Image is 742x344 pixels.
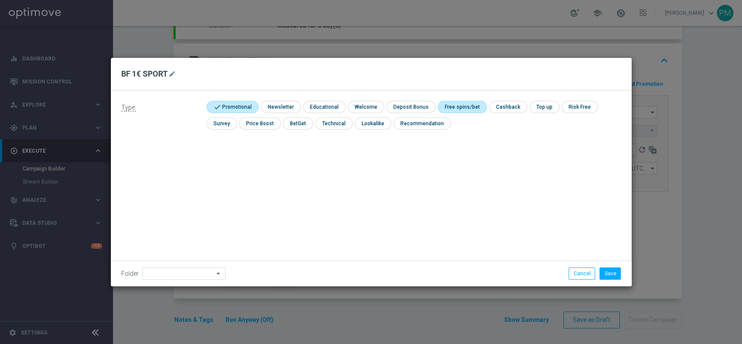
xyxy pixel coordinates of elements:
[121,69,168,79] h2: BF 1€ SPORT
[569,267,595,280] button: Cancel
[121,104,136,111] span: Type:
[121,270,139,277] label: Folder
[168,69,179,79] button: mode_edit
[214,268,223,279] i: arrow_drop_down
[169,70,176,77] i: mode_edit
[599,267,621,280] button: Save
